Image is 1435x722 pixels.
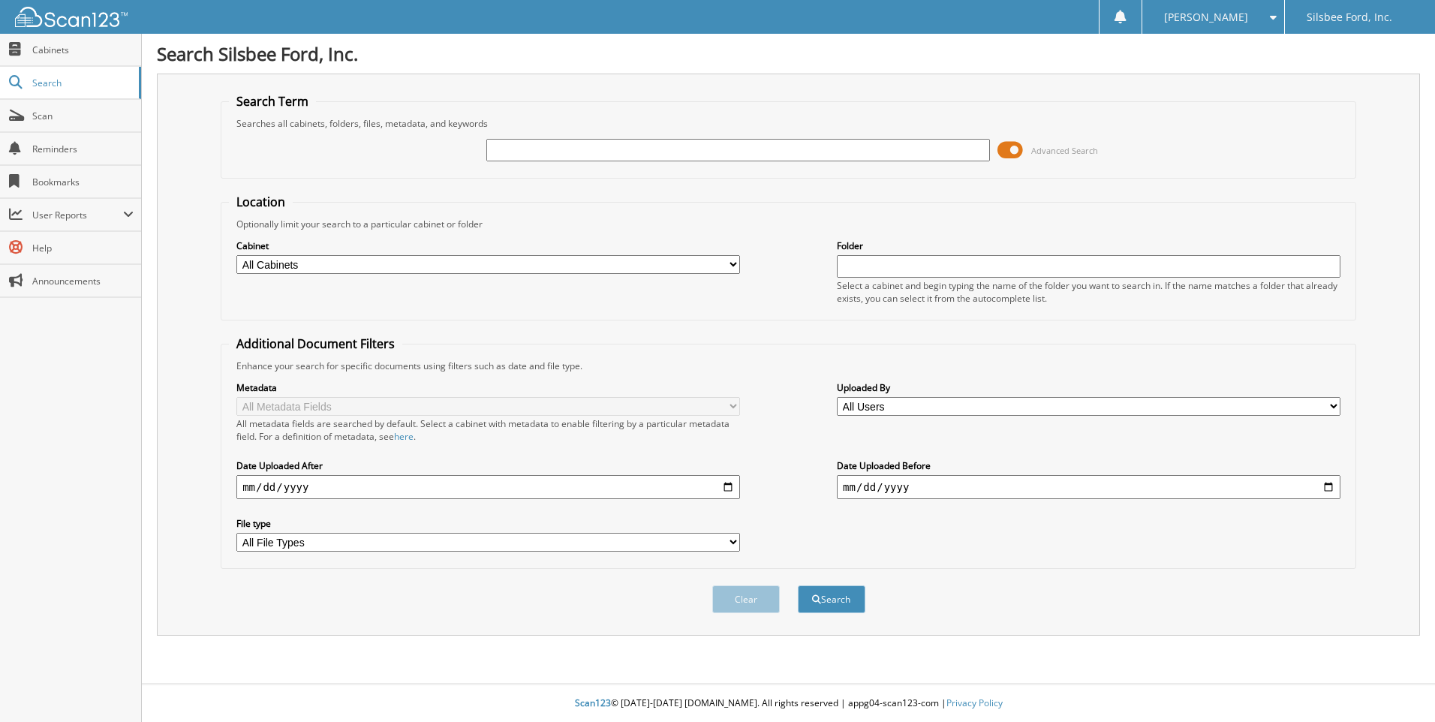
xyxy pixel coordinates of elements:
label: File type [236,517,740,530]
legend: Search Term [229,93,316,110]
div: Select a cabinet and begin typing the name of the folder you want to search in. If the name match... [837,279,1340,305]
span: User Reports [32,209,123,221]
label: Date Uploaded After [236,459,740,472]
span: Cabinets [32,44,134,56]
a: Privacy Policy [946,696,1003,709]
iframe: Chat Widget [1360,650,1435,722]
input: start [236,475,740,499]
label: Date Uploaded Before [837,459,1340,472]
input: end [837,475,1340,499]
span: Silsbee Ford, Inc. [1307,13,1392,22]
span: Reminders [32,143,134,155]
div: Enhance your search for specific documents using filters such as date and file type. [229,359,1348,372]
div: Searches all cabinets, folders, files, metadata, and keywords [229,117,1348,130]
span: [PERSON_NAME] [1164,13,1248,22]
legend: Location [229,194,293,210]
span: Advanced Search [1031,145,1098,156]
span: Bookmarks [32,176,134,188]
a: here [394,430,414,443]
div: Optionally limit your search to a particular cabinet or folder [229,218,1348,230]
div: © [DATE]-[DATE] [DOMAIN_NAME]. All rights reserved | appg04-scan123-com | [142,685,1435,722]
legend: Additional Document Filters [229,335,402,352]
span: Help [32,242,134,254]
h1: Search Silsbee Ford, Inc. [157,41,1420,66]
label: Metadata [236,381,740,394]
label: Folder [837,239,1340,252]
span: Scan [32,110,134,122]
img: scan123-logo-white.svg [15,7,128,27]
label: Uploaded By [837,381,1340,394]
div: All metadata fields are searched by default. Select a cabinet with metadata to enable filtering b... [236,417,740,443]
button: Search [798,585,865,613]
span: Announcements [32,275,134,287]
button: Clear [712,585,780,613]
span: Search [32,77,131,89]
label: Cabinet [236,239,740,252]
span: Scan123 [575,696,611,709]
